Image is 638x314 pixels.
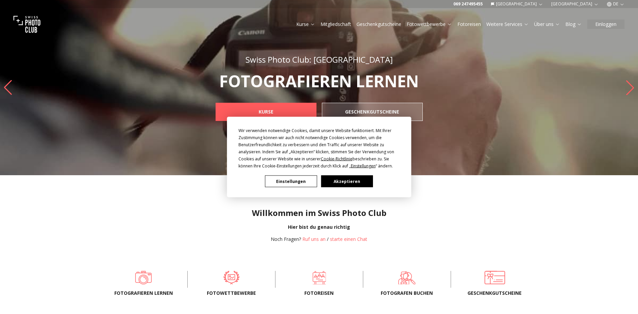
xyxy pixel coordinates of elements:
[265,176,317,187] button: Einstellungen
[238,127,400,169] div: Wir verwenden notwendige Cookies, damit unsere Website funktioniert. Mit Ihrer Zustimmung können ...
[321,156,352,162] span: Cookie-Richtlinie
[227,117,411,197] div: Cookie Consent Prompt
[351,163,376,169] span: Einstellungen
[321,176,373,187] button: Akzeptieren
